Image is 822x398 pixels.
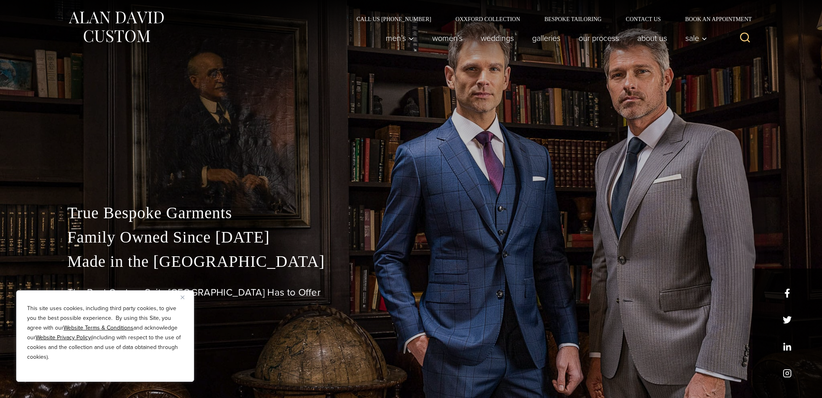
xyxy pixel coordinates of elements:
a: Call Us [PHONE_NUMBER] [344,16,444,22]
a: Oxxford Collection [443,16,532,22]
a: Galleries [523,30,569,46]
h1: The Best Custom Suits [GEOGRAPHIC_DATA] Has to Offer [68,287,755,298]
nav: Secondary Navigation [344,16,755,22]
a: Website Privacy Policy [36,333,91,342]
a: About Us [628,30,676,46]
a: x/twitter [783,315,792,324]
a: weddings [471,30,523,46]
a: Women’s [423,30,471,46]
a: facebook [783,289,792,298]
button: View Search Form [735,28,755,48]
p: This site uses cookies, including third party cookies, to give you the best possible experience. ... [27,304,183,362]
img: Alan David Custom [68,9,165,45]
span: Sale [685,34,707,42]
p: True Bespoke Garments Family Owned Since [DATE] Made in the [GEOGRAPHIC_DATA] [68,201,755,274]
a: Contact Us [614,16,673,22]
a: Bespoke Tailoring [532,16,613,22]
a: linkedin [783,342,792,351]
a: Book an Appointment [673,16,754,22]
span: Men’s [386,34,414,42]
button: Close [181,292,190,302]
a: instagram [783,369,792,378]
img: Close [181,296,184,299]
a: Our Process [569,30,628,46]
nav: Primary Navigation [376,30,711,46]
a: Website Terms & Conditions [63,324,133,332]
